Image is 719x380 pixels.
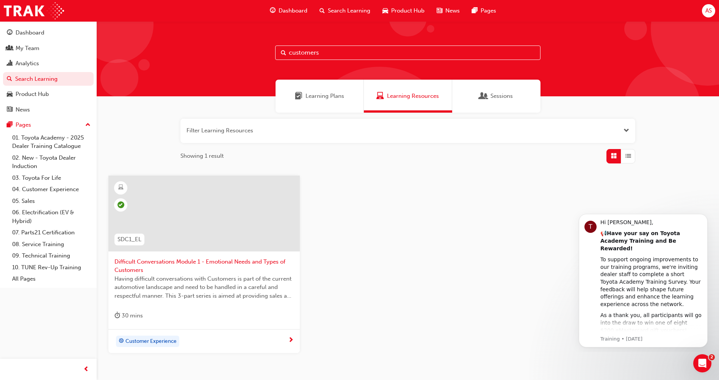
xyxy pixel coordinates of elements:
a: 01. Toyota Academy - 2025 Dealer Training Catalogue [9,132,94,152]
span: next-icon [288,337,294,344]
button: Open the filter [623,126,629,135]
a: 10. TUNE Rev-Up Training [9,262,94,273]
span: Learning Resources [387,92,439,100]
span: guage-icon [270,6,276,16]
div: News [16,105,30,114]
a: 07. Parts21 Certification [9,227,94,239]
span: Learning Plans [305,92,344,100]
a: 03. Toyota For Life [9,172,94,184]
a: Learning PlansLearning Plans [276,80,364,113]
div: Product Hub [16,90,49,99]
div: Dashboard [16,28,44,37]
a: 05. Sales [9,195,94,207]
span: search-icon [320,6,325,16]
input: Search... [275,46,540,60]
a: car-iconProduct Hub [376,3,431,19]
span: news-icon [7,107,13,113]
img: Trak [4,2,64,19]
span: Sessions [480,92,487,100]
span: Learning Plans [295,92,302,100]
span: AS [705,6,712,15]
span: pages-icon [472,6,478,16]
a: pages-iconPages [466,3,502,19]
span: Product Hub [391,6,425,15]
iframe: Intercom notifications message [567,207,719,352]
iframe: Intercom live chat [693,354,711,372]
a: Analytics [3,57,94,71]
span: search-icon [7,76,12,83]
button: AS [702,4,715,17]
span: Sessions [490,92,513,100]
div: 30 mins [114,311,143,320]
span: Customer Experience [125,337,177,346]
a: Product Hub [3,87,94,101]
a: 06. Electrification (EV & Hybrid) [9,207,94,227]
span: Search [281,49,286,57]
span: prev-icon [83,365,89,374]
span: duration-icon [114,311,120,320]
a: 02. New - Toyota Dealer Induction [9,152,94,172]
span: Difficult Conversations Module 1 - Emotional Needs and Types of Customers [114,258,294,275]
span: 2 [709,354,715,360]
a: guage-iconDashboard [264,3,313,19]
a: Learning ResourcesLearning Resources [364,80,452,113]
a: Dashboard [3,26,94,40]
a: 04. Customer Experience [9,184,94,195]
span: Learning Resources [376,92,384,100]
span: chart-icon [7,60,13,67]
span: SDC1_EL [117,235,141,244]
span: learningResourceType_ELEARNING-icon [118,183,124,193]
span: target-icon [119,336,124,346]
a: SessionsSessions [452,80,540,113]
span: Having difficult conversations with Customers is part of the current automotive landscape and nee... [114,275,294,300]
span: Showing 1 result [180,152,224,160]
div: Pages [16,121,31,129]
a: SDC1_ELDifficult Conversations Module 1 - Emotional Needs and Types of CustomersHaving difficult ... [108,176,300,353]
a: search-iconSearch Learning [313,3,376,19]
a: 08. Service Training [9,239,94,250]
a: All Pages [9,273,94,285]
a: Search Learning [3,72,94,86]
a: My Team [3,41,94,55]
span: pages-icon [7,122,13,129]
a: 09. Technical Training [9,250,94,262]
button: DashboardMy TeamAnalyticsSearch LearningProduct HubNews [3,24,94,118]
div: My Team [16,44,39,53]
span: Dashboard [279,6,307,15]
a: News [3,103,94,117]
span: Grid [611,152,617,160]
div: Analytics [16,59,39,68]
span: car-icon [7,91,13,98]
span: guage-icon [7,30,13,36]
button: Pages [3,118,94,132]
span: car-icon [382,6,388,16]
span: people-icon [7,45,13,52]
a: news-iconNews [431,3,466,19]
span: up-icon [85,120,91,130]
span: news-icon [437,6,442,16]
span: List [625,152,631,160]
span: Search Learning [328,6,370,15]
span: learningRecordVerb_COMPLETE-icon [117,201,124,208]
span: Pages [481,6,496,15]
span: News [445,6,460,15]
